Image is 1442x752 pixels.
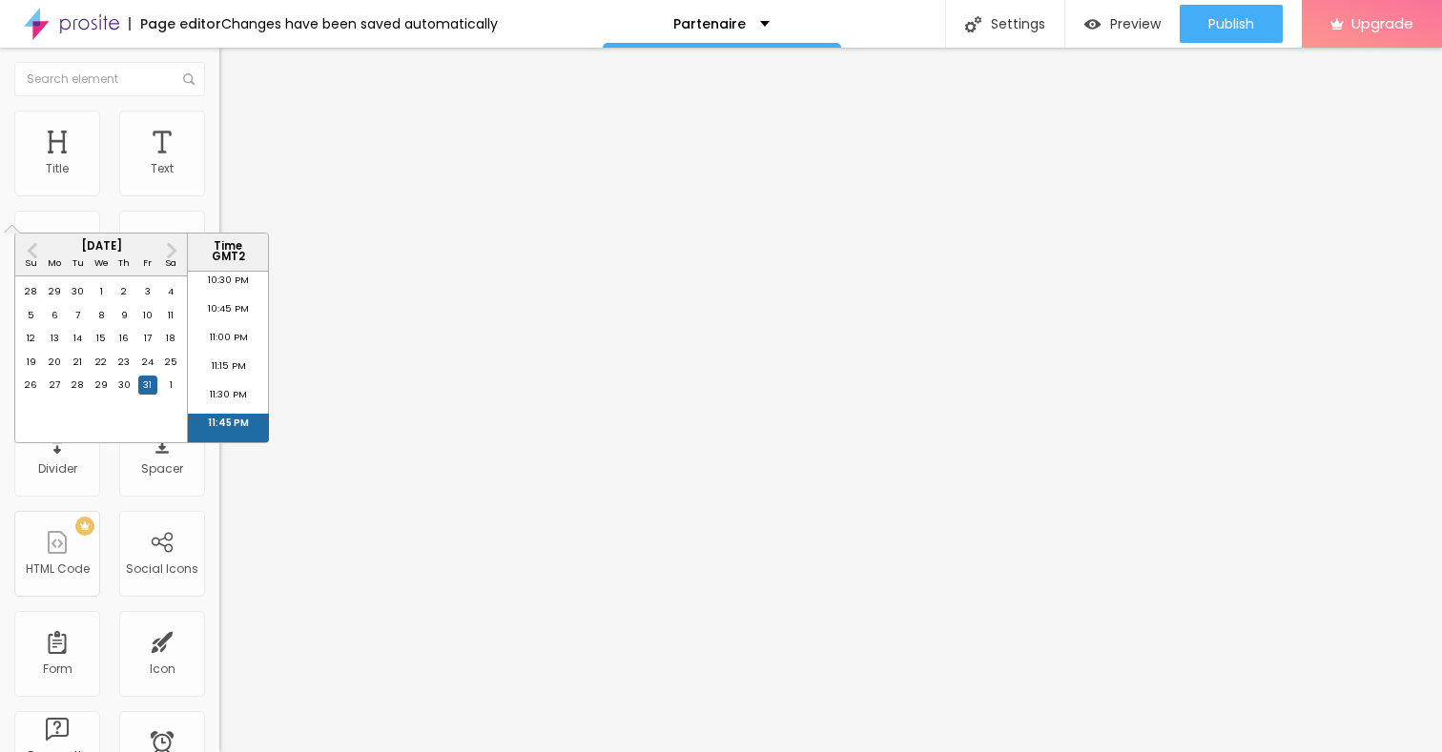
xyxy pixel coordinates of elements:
div: We [92,254,111,273]
div: Choose Wednesday, October 8th, 2025 [92,306,111,325]
img: view-1.svg [1084,16,1101,32]
div: Choose Thursday, October 16th, 2025 [114,329,134,348]
div: Th [114,254,134,273]
div: Choose Friday, October 24th, 2025 [138,353,157,372]
div: Choose Sunday, September 28th, 2025 [22,282,41,301]
div: Tu [69,254,88,273]
div: Icon [150,662,175,676]
div: Choose Sunday, October 12th, 2025 [22,329,41,348]
span: Publish [1208,16,1254,31]
div: Choose Saturday, October 18th, 2025 [161,329,180,348]
button: Next Month [156,235,187,266]
div: Choose Monday, October 6th, 2025 [45,306,64,325]
li: 11:45 PM [188,414,269,442]
div: Choose Sunday, October 5th, 2025 [22,306,41,325]
img: Icone [183,73,195,85]
div: Choose Wednesday, October 29th, 2025 [92,376,111,395]
div: Choose Monday, October 27th, 2025 [45,376,64,395]
div: Choose Tuesday, October 21st, 2025 [69,353,88,372]
iframe: Editor [219,48,1442,752]
div: Changes have been saved automatically [221,17,498,30]
li: 11:00 PM [188,328,269,356]
div: Fr [138,254,157,273]
div: Form [43,662,72,676]
button: Publish [1180,5,1283,43]
div: Choose Friday, October 3rd, 2025 [138,282,157,301]
li: 11:15 PM [188,356,269,385]
div: Page editor [129,17,221,30]
div: Choose Friday, October 10th, 2025 [138,306,157,325]
div: Choose Tuesday, October 14th, 2025 [69,329,88,348]
div: [DATE] [15,241,187,252]
div: Mo [45,254,64,273]
div: HTML Code [26,562,90,576]
button: Preview [1065,5,1180,43]
div: Choose Saturday, October 4th, 2025 [161,282,180,301]
span: Upgrade [1351,15,1413,31]
div: Choose Wednesday, October 22nd, 2025 [92,353,111,372]
div: Choose Saturday, November 1st, 2025 [161,376,180,395]
p: Time [193,241,263,252]
div: Divider [38,462,77,476]
div: Choose Monday, October 13th, 2025 [45,329,64,348]
div: Choose Thursday, October 30th, 2025 [114,376,134,395]
div: Choose Saturday, October 11th, 2025 [161,306,180,325]
li: 10:45 PM [188,299,269,328]
div: Choose Thursday, October 9th, 2025 [114,306,134,325]
button: Previous Month [17,235,48,266]
div: Spacer [141,462,183,476]
li: 10:30 PM [188,271,269,299]
img: Icone [965,16,981,32]
p: GMT 2 [193,252,263,262]
div: Choose Monday, September 29th, 2025 [45,282,64,301]
div: Choose Wednesday, October 1st, 2025 [92,282,111,301]
div: Title [46,162,69,175]
div: Choose Thursday, October 2nd, 2025 [114,282,134,301]
div: Choose Monday, October 20th, 2025 [45,353,64,372]
div: Choose Wednesday, October 15th, 2025 [92,329,111,348]
div: month 2025-10 [20,281,183,397]
div: Text [151,162,174,175]
div: Choose Friday, October 17th, 2025 [138,329,157,348]
input: Search element [14,62,205,96]
div: Choose Friday, October 31st, 2025 [138,376,157,395]
div: Choose Tuesday, October 7th, 2025 [69,306,88,325]
div: Choose Tuesday, October 28th, 2025 [69,376,88,395]
div: Choose Sunday, October 26th, 2025 [22,376,41,395]
p: Partenaire [673,17,746,30]
span: Preview [1110,16,1161,31]
div: Choose Tuesday, September 30th, 2025 [69,282,88,301]
div: Choose Saturday, October 25th, 2025 [161,353,180,372]
div: Choose Thursday, October 23rd, 2025 [114,353,134,372]
div: Social Icons [126,562,198,576]
li: 11:30 PM [188,385,269,414]
div: Choose Sunday, October 19th, 2025 [22,353,41,372]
